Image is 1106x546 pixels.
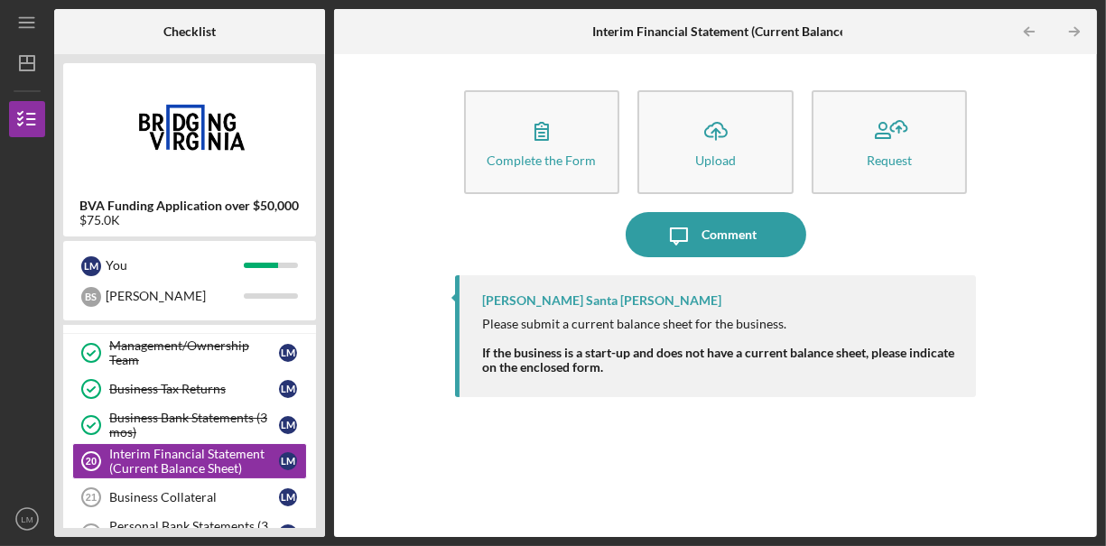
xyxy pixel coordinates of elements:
div: Complete the Form [488,153,597,167]
tspan: 21 [86,492,97,503]
div: L M [279,452,297,470]
text: LM [21,514,33,524]
div: You [106,250,244,281]
div: Business Collateral [109,490,279,504]
div: Please submit a current balance sheet for the business. [482,317,959,331]
div: $75.0K [80,213,300,227]
div: L M [279,344,297,362]
a: 21Business CollateralLM [72,479,307,515]
button: Request [812,90,968,194]
button: Complete the Form [464,90,620,194]
b: BVA Funding Application over $50,000 [80,199,300,213]
b: Interim Financial Statement (Current Balance Sheet) [592,24,884,39]
a: 20Interim Financial Statement (Current Balance Sheet)LM [72,443,307,479]
div: [PERSON_NAME] Santa [PERSON_NAME] [482,293,721,308]
div: L M [81,256,101,276]
img: Product logo [63,72,316,180]
b: Checklist [163,24,216,39]
a: Business Tax ReturnsLM [72,371,307,407]
strong: If the business is a start-up and does not have a current balance sheet, please indicate on the e... [482,345,954,375]
div: L M [279,416,297,434]
tspan: 20 [86,456,97,467]
button: Upload [637,90,794,194]
div: Business Bank Statements (3 mos) [109,411,279,440]
a: Management/Ownership TeamLM [72,335,307,371]
div: Upload [695,153,736,167]
div: [PERSON_NAME] [106,281,244,311]
button: LM [9,501,45,537]
div: Interim Financial Statement (Current Balance Sheet) [109,447,279,476]
div: L M [279,524,297,542]
div: Request [867,153,912,167]
div: Business Tax Returns [109,382,279,396]
button: Comment [626,212,806,257]
div: Comment [702,212,757,257]
div: L M [279,380,297,398]
div: B S [81,287,101,307]
div: Management/Ownership Team [109,338,279,367]
div: L M [279,488,297,506]
a: Business Bank Statements (3 mos)LM [72,407,307,443]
